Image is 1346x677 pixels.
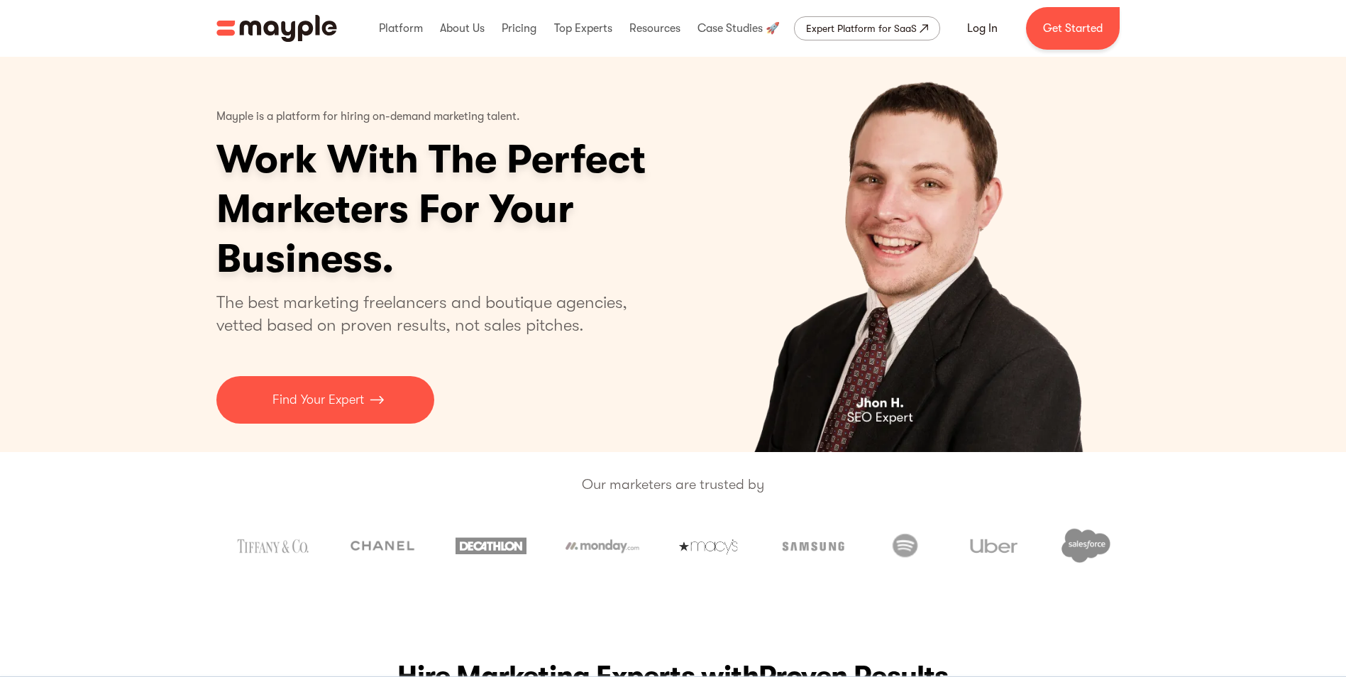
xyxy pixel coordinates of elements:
a: home [216,15,337,42]
p: The best marketing freelancers and boutique agencies, vetted based on proven results, not sales p... [216,291,644,336]
p: Mayple is a platform for hiring on-demand marketing talent. [216,99,520,135]
div: Expert Platform for SaaS [806,20,917,37]
p: Find Your Expert [272,390,364,409]
a: Find Your Expert [216,376,434,424]
div: 4 of 4 [687,57,1130,452]
a: Expert Platform for SaaS [794,16,940,40]
img: Mayple logo [216,15,337,42]
a: Get Started [1026,7,1120,50]
a: Log In [950,11,1015,45]
div: carousel [687,57,1130,452]
div: Top Experts [551,6,616,51]
h1: Work With The Perfect Marketers For Your Business. [216,135,756,284]
div: About Us [436,6,488,51]
div: Resources [626,6,684,51]
div: Platform [375,6,426,51]
div: Pricing [498,6,540,51]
